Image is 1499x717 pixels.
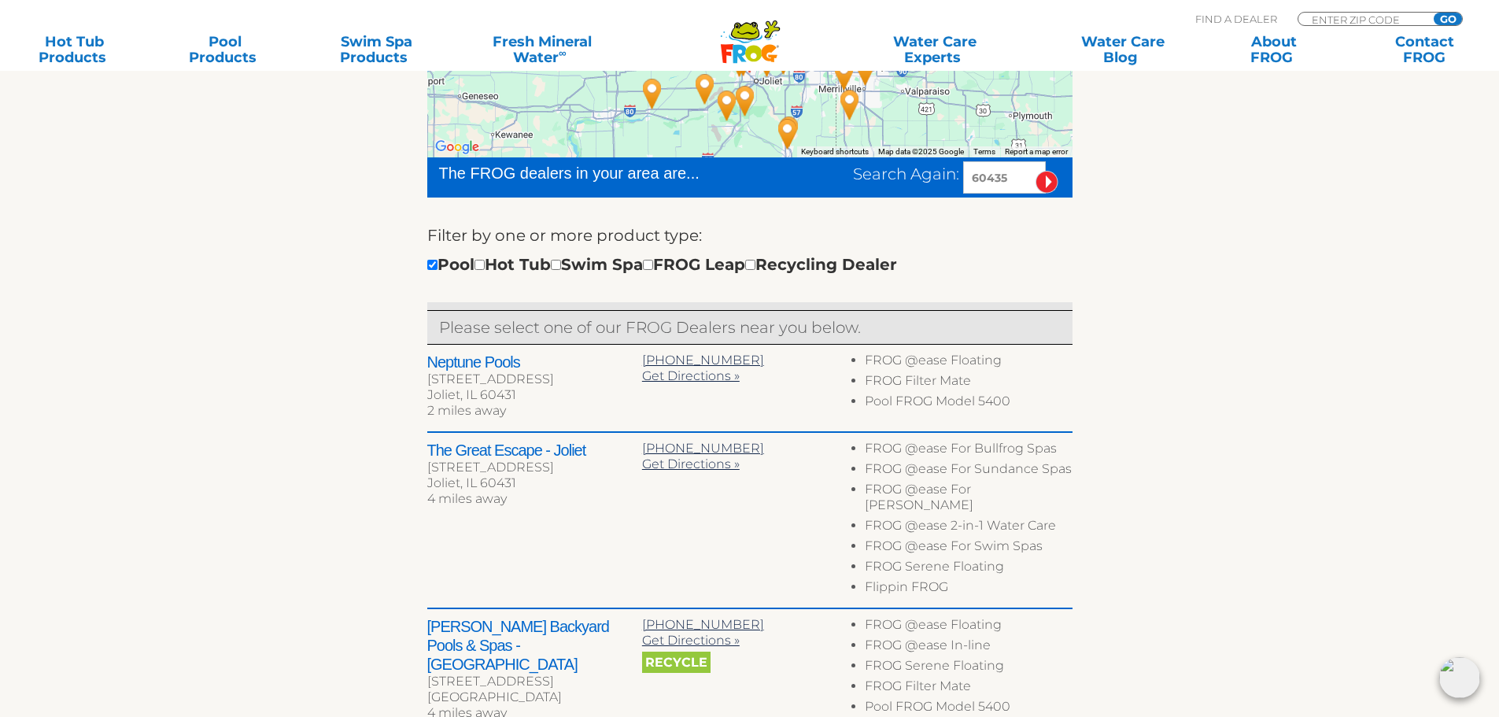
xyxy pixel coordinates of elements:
li: FROG Serene Floating [865,559,1072,579]
button: Keyboard shortcuts [801,146,869,157]
li: FROG Serene Floating [865,658,1072,678]
div: DesRochers Backyard Pools & Spas - Morris - 20 miles away. [687,68,723,110]
a: Get Directions » [642,633,740,648]
label: Filter by one or more product type: [427,223,702,248]
div: [STREET_ADDRESS] [427,460,642,475]
a: Open this area in Google Maps (opens a new window) [431,137,483,157]
a: AboutFROG [1215,34,1332,65]
input: GO [1434,13,1462,25]
p: Find A Dealer [1195,12,1277,26]
a: [PHONE_NUMBER] [642,353,764,368]
a: Water CareBlog [1064,34,1181,65]
a: Terms [973,147,995,156]
div: Joliet, IL 60431 [427,387,642,403]
h2: [PERSON_NAME] Backyard Pools & Spas - [GEOGRAPHIC_DATA] [427,617,642,674]
span: 2 miles away [427,403,506,418]
div: Ruff N Tuff Country Store - 40 miles away. [832,83,868,126]
div: [GEOGRAPHIC_DATA] [427,689,642,705]
div: DesRochers Backyard Pools & Spas - Wilmington - 16 miles away. [727,79,763,122]
h2: The Great Escape - Joliet [427,441,642,460]
a: Get Directions » [642,368,740,383]
div: The FROG dealers in your area are... [439,161,756,185]
div: St John Pool Center - 35 miles away. [826,54,862,96]
a: [PHONE_NUMBER] [642,617,764,632]
input: Submit [1036,171,1058,194]
span: Search Again: [853,164,959,183]
div: Blanchette Pools, Spas & Billards - 31 miles away. [770,113,806,155]
li: FROG @ease In-line [865,638,1072,658]
div: Joliet, IL 60431 [427,475,642,491]
a: Fresh MineralWater∞ [468,34,615,65]
li: FROG Filter Mate [865,373,1072,394]
a: Get Directions » [642,456,740,471]
div: Pool Hot Tub Swim Spa FROG Leap Recycling Dealer [427,252,897,277]
div: Genuine Pool Care Inc - 19 miles away. [709,84,745,127]
li: FROG @ease Floating [865,353,1072,373]
img: openIcon [1439,657,1480,698]
a: PoolProducts [167,34,284,65]
li: FROG @ease For Bullfrog Spas [865,441,1072,461]
a: Water CareExperts [840,34,1030,65]
li: FROG @ease For Swim Spas [865,538,1072,559]
img: Google [431,137,483,157]
a: [PHONE_NUMBER] [642,441,764,456]
span: 4 miles away [427,491,507,506]
h2: Neptune Pools [427,353,642,371]
li: FROG @ease For Sundance Spas [865,461,1072,482]
span: Map data ©2025 Google [878,147,964,156]
div: JTS Pools - Ottawa - 38 miles away. [634,72,670,115]
p: Please select one of our FROG Dealers near you below. [439,315,1061,340]
a: Swim SpaProducts [318,34,435,65]
li: FROG @ease Floating [865,617,1072,638]
div: [STREET_ADDRESS] [427,371,642,387]
li: FROG @ease 2-in-1 Water Care [865,518,1072,538]
a: Report a map error [1005,147,1068,156]
li: FROG @ease For [PERSON_NAME] [865,482,1072,518]
sup: ∞ [559,46,567,59]
li: Flippin FROG [865,579,1072,600]
input: Zip Code Form [1310,13,1416,26]
a: ContactFROG [1366,34,1483,65]
div: JTS Pools - Bradley - 30 miles away. [771,110,807,153]
li: FROG Filter Mate [865,678,1072,699]
li: Pool FROG Model 5400 [865,394,1072,414]
a: Hot TubProducts [16,34,133,65]
div: [STREET_ADDRESS] [427,674,642,689]
span: Recycle [642,652,711,673]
